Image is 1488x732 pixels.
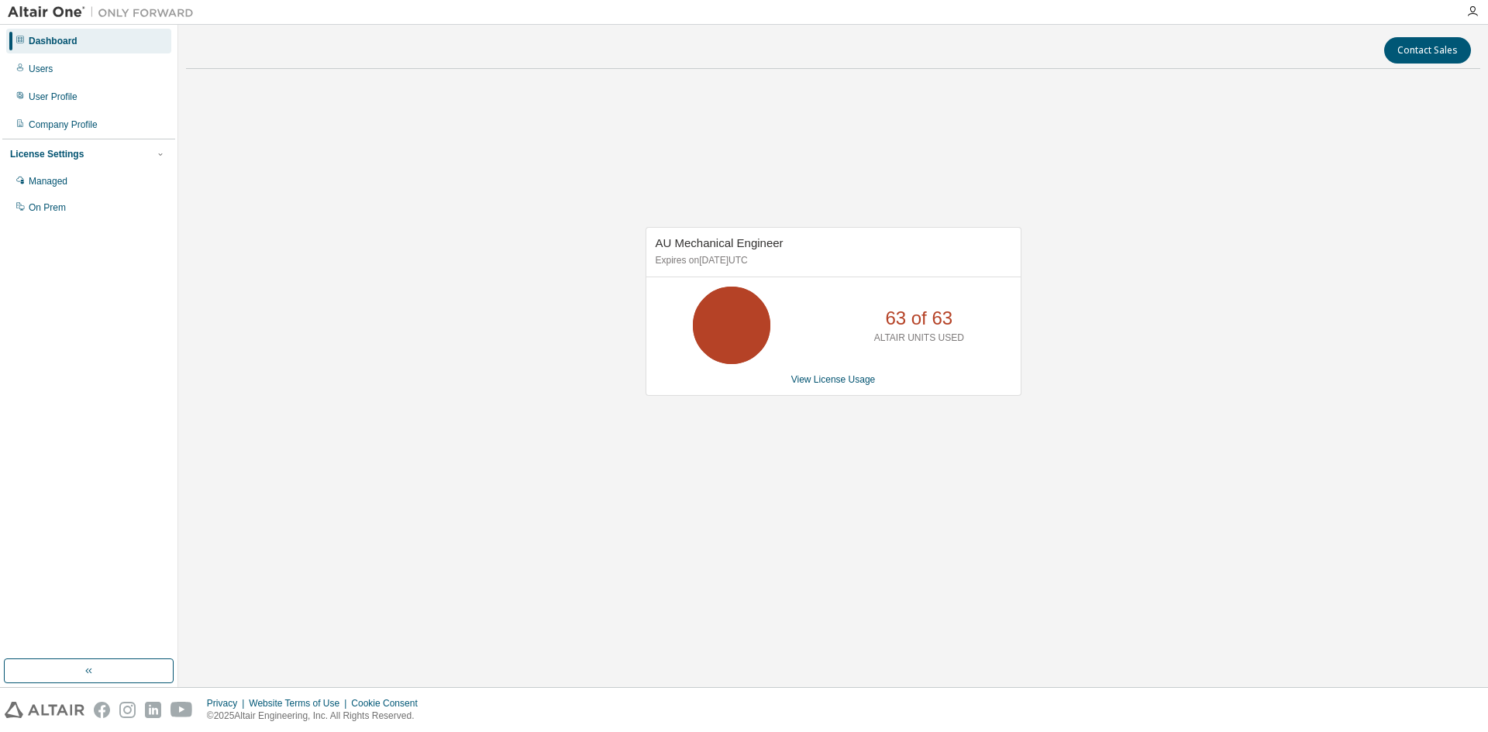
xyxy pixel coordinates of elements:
div: Dashboard [29,35,77,47]
button: Contact Sales [1384,37,1471,64]
img: linkedin.svg [145,702,161,718]
div: Cookie Consent [351,697,426,710]
img: Altair One [8,5,201,20]
div: Managed [29,175,67,187]
div: User Profile [29,91,77,103]
p: © 2025 Altair Engineering, Inc. All Rights Reserved. [207,710,427,723]
div: License Settings [10,148,84,160]
a: View License Usage [791,374,876,385]
div: Company Profile [29,119,98,131]
div: Privacy [207,697,249,710]
img: facebook.svg [94,702,110,718]
span: AU Mechanical Engineer [656,236,784,249]
img: youtube.svg [170,702,193,718]
p: Expires on [DATE] UTC [656,254,1007,267]
img: instagram.svg [119,702,136,718]
p: 63 of 63 [885,305,952,332]
img: altair_logo.svg [5,702,84,718]
p: ALTAIR UNITS USED [874,332,964,345]
div: On Prem [29,201,66,214]
div: Website Terms of Use [249,697,351,710]
div: Users [29,63,53,75]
